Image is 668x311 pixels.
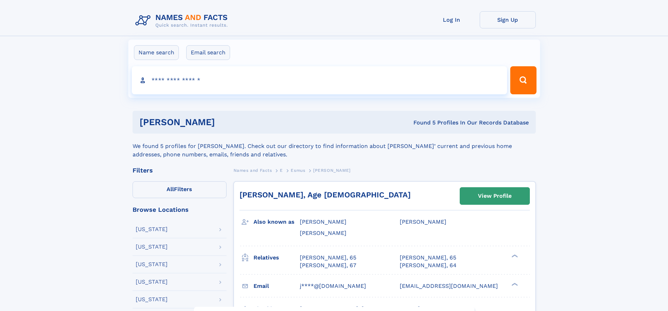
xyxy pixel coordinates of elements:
div: Found 5 Profiles In Our Records Database [314,119,529,127]
a: [PERSON_NAME], 64 [400,262,457,269]
img: Logo Names and Facts [133,11,234,30]
div: Filters [133,167,227,174]
span: [PERSON_NAME] [400,218,446,225]
span: [PERSON_NAME] [300,218,346,225]
div: View Profile [478,188,512,204]
div: [US_STATE] [136,297,168,302]
label: Name search [134,45,179,60]
div: [US_STATE] [136,227,168,232]
div: [US_STATE] [136,262,168,267]
a: Esmus [291,166,305,175]
a: [PERSON_NAME], 65 [300,254,356,262]
div: [US_STATE] [136,244,168,250]
div: ❯ [510,282,518,286]
label: Email search [186,45,230,60]
span: E [280,168,283,173]
div: [US_STATE] [136,279,168,285]
div: Browse Locations [133,207,227,213]
a: [PERSON_NAME], 65 [400,254,456,262]
div: We found 5 profiles for [PERSON_NAME]. Check out our directory to find information about [PERSON_... [133,134,536,159]
h3: Email [254,280,300,292]
a: Log In [424,11,480,28]
h3: Relatives [254,252,300,264]
h1: [PERSON_NAME] [140,118,314,127]
a: [PERSON_NAME], Age [DEMOGRAPHIC_DATA] [239,190,411,199]
span: Esmus [291,168,305,173]
span: [EMAIL_ADDRESS][DOMAIN_NAME] [400,283,498,289]
a: Names and Facts [234,166,272,175]
button: Search Button [510,66,536,94]
a: Sign Up [480,11,536,28]
div: ❯ [510,253,518,258]
label: Filters [133,181,227,198]
a: E [280,166,283,175]
a: View Profile [460,188,529,204]
input: search input [132,66,507,94]
a: [PERSON_NAME], 67 [300,262,356,269]
span: All [167,186,174,192]
span: [PERSON_NAME] [300,230,346,236]
h3: Also known as [254,216,300,228]
span: [PERSON_NAME] [313,168,351,173]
